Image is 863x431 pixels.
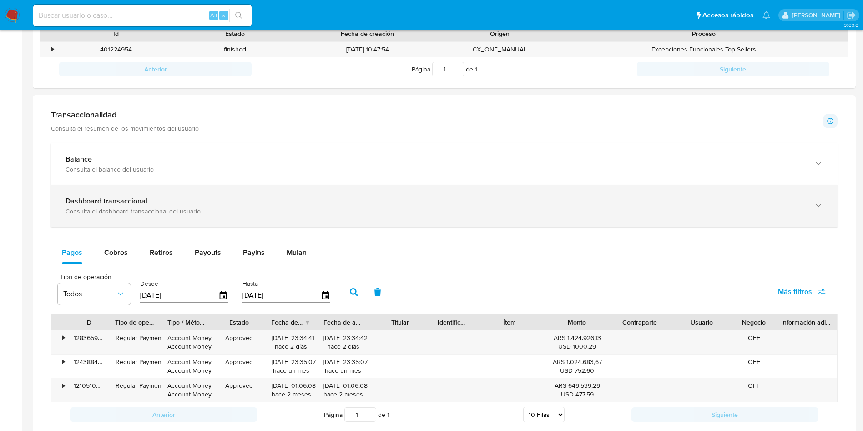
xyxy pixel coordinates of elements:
[182,29,288,38] div: Estado
[176,42,295,57] div: finished
[210,11,217,20] span: Alt
[637,62,829,76] button: Siguiente
[412,62,477,76] span: Página de
[762,11,770,19] a: Notificaciones
[447,29,553,38] div: Origen
[56,42,176,57] div: 401224954
[33,10,252,21] input: Buscar usuario o caso...
[440,42,560,57] div: CX_ONE_MANUAL
[702,10,753,20] span: Accesos rápidos
[566,29,842,38] div: Proceso
[59,62,252,76] button: Anterior
[844,21,858,29] span: 3.163.0
[222,11,225,20] span: s
[63,29,169,38] div: Id
[560,42,848,57] div: Excepciones Funcionales Top Sellers
[792,11,843,20] p: sandra.helbardt@mercadolibre.com
[51,45,54,54] div: •
[847,10,856,20] a: Salir
[229,9,248,22] button: search-icon
[301,29,434,38] div: Fecha de creación
[295,42,440,57] div: [DATE] 10:47:54
[475,65,477,74] span: 1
